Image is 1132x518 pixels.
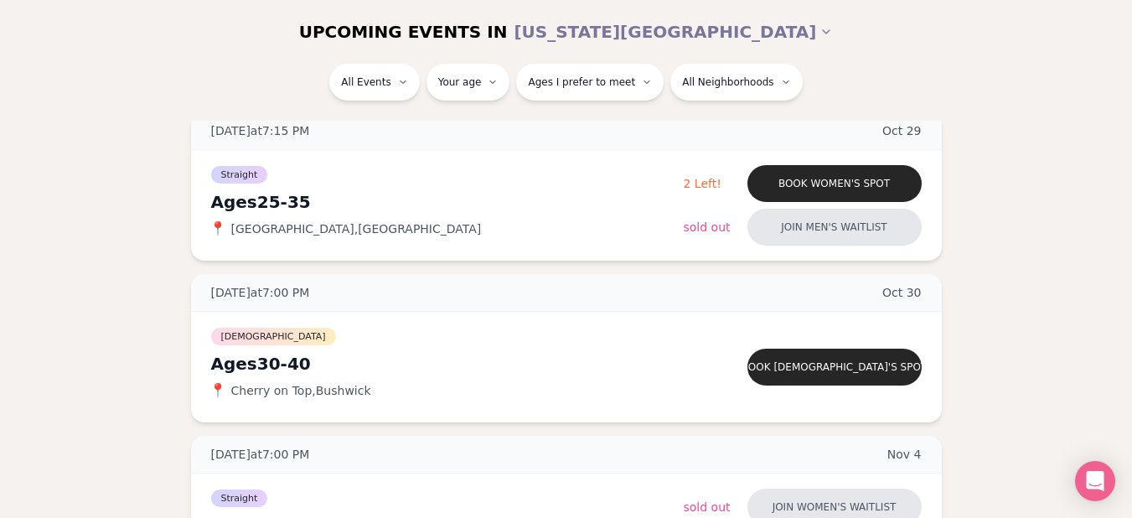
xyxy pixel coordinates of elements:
[684,177,721,190] span: 2 Left!
[882,284,922,301] span: Oct 30
[211,166,268,184] span: Straight
[747,349,922,386] button: Book [DEMOGRAPHIC_DATA]'s spot
[211,222,225,236] span: 📍
[747,165,922,202] button: Book women's spot
[211,352,684,376] div: Ages 30-40
[514,13,833,50] button: [US_STATE][GEOGRAPHIC_DATA]
[329,64,419,101] button: All Events
[299,20,508,44] span: UPCOMING EVENTS IN
[684,500,731,514] span: Sold Out
[211,490,268,507] span: Straight
[231,382,371,399] span: Cherry on Top , Bushwick
[211,446,310,463] span: [DATE] at 7:00 PM
[684,220,731,234] span: Sold Out
[211,384,225,397] span: 📍
[670,64,802,101] button: All Neighborhoods
[516,64,664,101] button: Ages I prefer to meet
[438,75,482,89] span: Your age
[426,64,510,101] button: Your age
[882,122,922,139] span: Oct 29
[231,220,482,237] span: [GEOGRAPHIC_DATA] , [GEOGRAPHIC_DATA]
[682,75,773,89] span: All Neighborhoods
[341,75,390,89] span: All Events
[211,122,310,139] span: [DATE] at 7:15 PM
[211,284,310,301] span: [DATE] at 7:00 PM
[211,328,336,345] span: [DEMOGRAPHIC_DATA]
[747,209,922,246] button: Join men's waitlist
[1075,461,1115,501] div: Open Intercom Messenger
[211,190,684,214] div: Ages 25-35
[887,446,922,463] span: Nov 4
[528,75,635,89] span: Ages I prefer to meet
